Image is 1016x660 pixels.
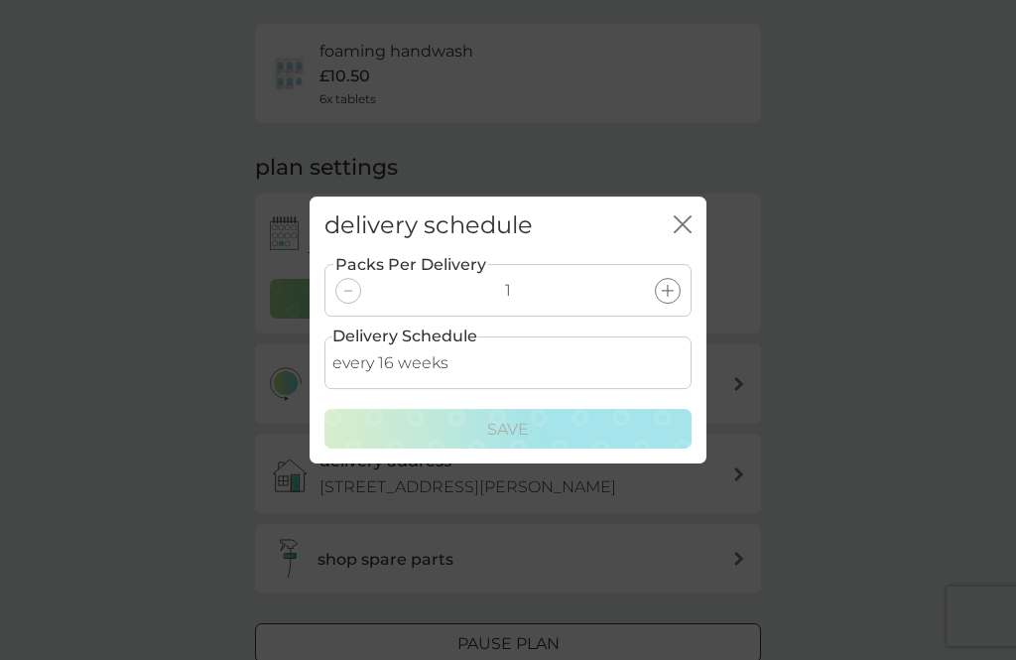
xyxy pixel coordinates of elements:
label: Delivery Schedule [332,324,477,349]
button: Save [324,409,692,449]
p: 1 [505,278,511,304]
p: Save [487,417,529,443]
label: Packs Per Delivery [333,252,488,278]
h2: delivery schedule [324,211,533,240]
button: close [674,215,692,236]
